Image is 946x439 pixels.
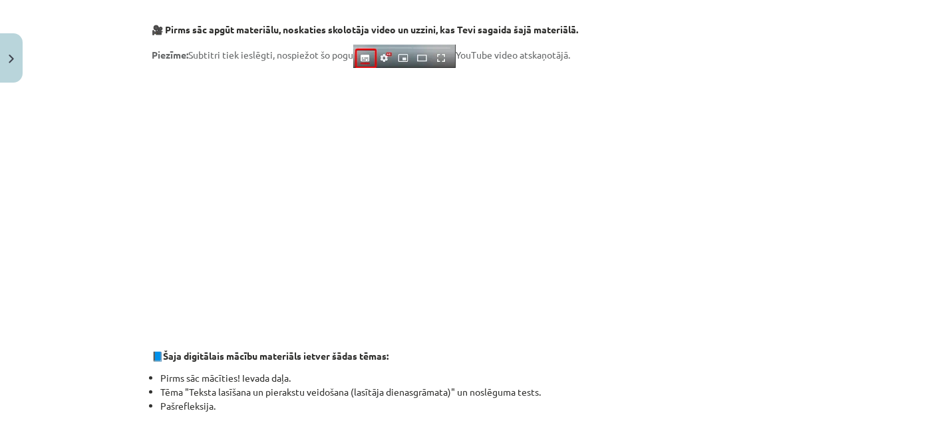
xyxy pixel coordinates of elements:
[9,55,14,63] img: icon-close-lesson-0947bae3869378f0d4975bcd49f059093ad1ed9edebbc8119c70593378902aed.svg
[152,49,188,61] strong: Piezīme:
[152,49,570,61] span: Subtitri tiek ieslēgti, nospiežot šo pogu YouTube video atskaņotājā.
[163,350,389,362] strong: Šaja digitālais mācību materiāls ietver šādas tēmas:
[160,385,794,399] li: Tēma "Teksta lasīšana un pierakstu veidošana (lasītāja dienasgrāmata)" un noslēguma tests.
[160,371,794,385] li: Pirms sāc mācīties! Ievada daļa.
[152,23,578,35] strong: 🎥 Pirms sāc apgūt materiālu, noskaties skolotāja video un uzzini, kas Tevi sagaida šajā materiālā.
[152,349,794,363] p: 📘
[160,399,794,413] li: Pašrefleksija.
